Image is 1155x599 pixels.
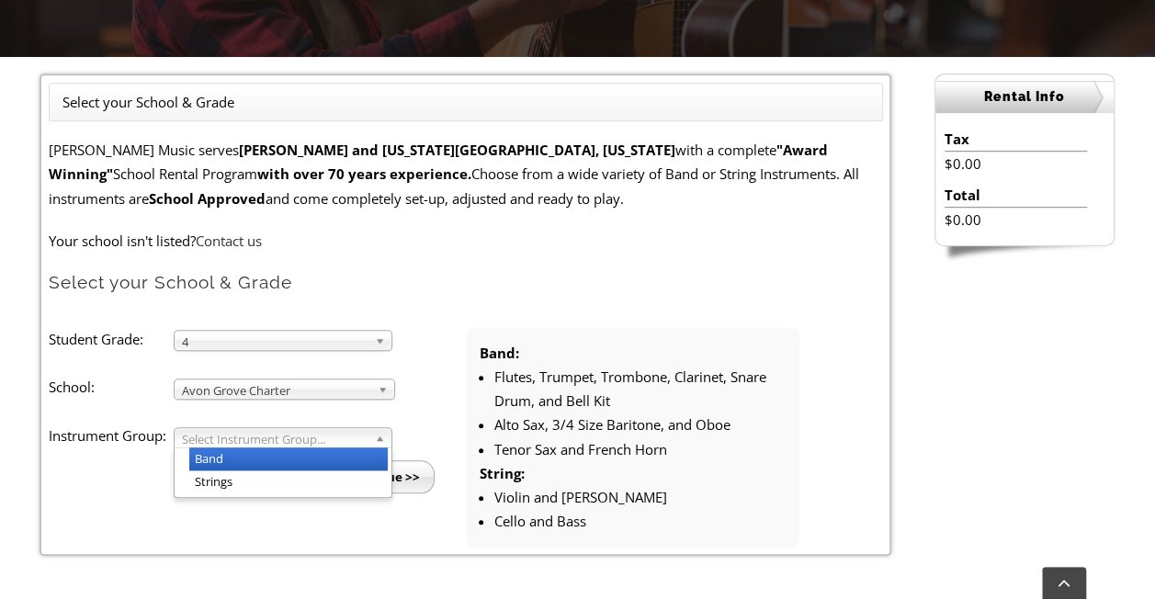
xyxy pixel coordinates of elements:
[49,138,883,210] p: [PERSON_NAME] Music serves with a complete School Rental Program Choose from a wide variety of Ba...
[189,447,388,470] li: Band
[189,470,388,493] li: Strings
[49,327,174,351] label: Student Grade:
[934,246,1115,263] img: sidebar-footer.png
[182,428,368,450] span: Select Instrument Group...
[945,127,1087,152] li: Tax
[49,375,174,399] label: School:
[935,81,1114,113] h2: Rental Info
[494,437,786,461] li: Tenor Sax and French Horn
[945,183,1087,208] li: Total
[494,413,786,436] li: Alto Sax, 3/4 Size Baritone, and Oboe
[149,189,266,208] strong: School Approved
[182,331,368,353] span: 4
[62,90,234,114] li: Select your School & Grade
[945,208,1087,232] li: $0.00
[494,365,786,413] li: Flutes, Trumpet, Trombone, Clarinet, Snare Drum, and Bell Kit
[196,232,262,250] a: Contact us
[49,229,883,253] p: Your school isn't listed?
[182,379,370,401] span: Avon Grove Charter
[480,464,525,482] strong: String:
[49,271,883,294] h2: Select your School & Grade
[494,485,786,509] li: Violin and [PERSON_NAME]
[480,344,519,362] strong: Band:
[945,152,1087,175] li: $0.00
[257,164,471,183] strong: with over 70 years experience.
[239,141,675,159] strong: [PERSON_NAME] and [US_STATE][GEOGRAPHIC_DATA], [US_STATE]
[494,509,786,533] li: Cello and Bass
[49,424,174,447] label: Instrument Group:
